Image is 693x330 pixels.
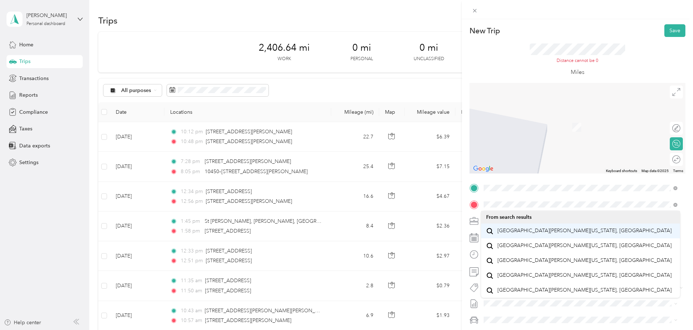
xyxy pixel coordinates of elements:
[471,164,495,174] img: Google
[497,242,672,249] span: [GEOGRAPHIC_DATA][PERSON_NAME][US_STATE], [GEOGRAPHIC_DATA]
[606,168,637,174] button: Keyboard shortcuts
[673,169,683,173] a: Terms (opens in new tab)
[571,68,585,77] p: Miles
[469,26,500,36] p: New Trip
[471,164,495,174] a: Open this area in Google Maps (opens a new window)
[497,227,672,234] span: [GEOGRAPHIC_DATA][PERSON_NAME][US_STATE], [GEOGRAPHIC_DATA]
[530,58,625,64] div: Distance cannot be 0
[664,24,685,37] button: Save
[652,289,693,330] iframe: Everlance-gr Chat Button Frame
[497,272,672,279] span: [GEOGRAPHIC_DATA][PERSON_NAME][US_STATE], [GEOGRAPHIC_DATA]
[486,214,532,220] span: From search results
[497,257,672,264] span: [GEOGRAPHIC_DATA][PERSON_NAME][US_STATE], [GEOGRAPHIC_DATA]
[497,287,672,293] span: [GEOGRAPHIC_DATA][PERSON_NAME][US_STATE], [GEOGRAPHIC_DATA]
[641,169,669,173] span: Map data ©2025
